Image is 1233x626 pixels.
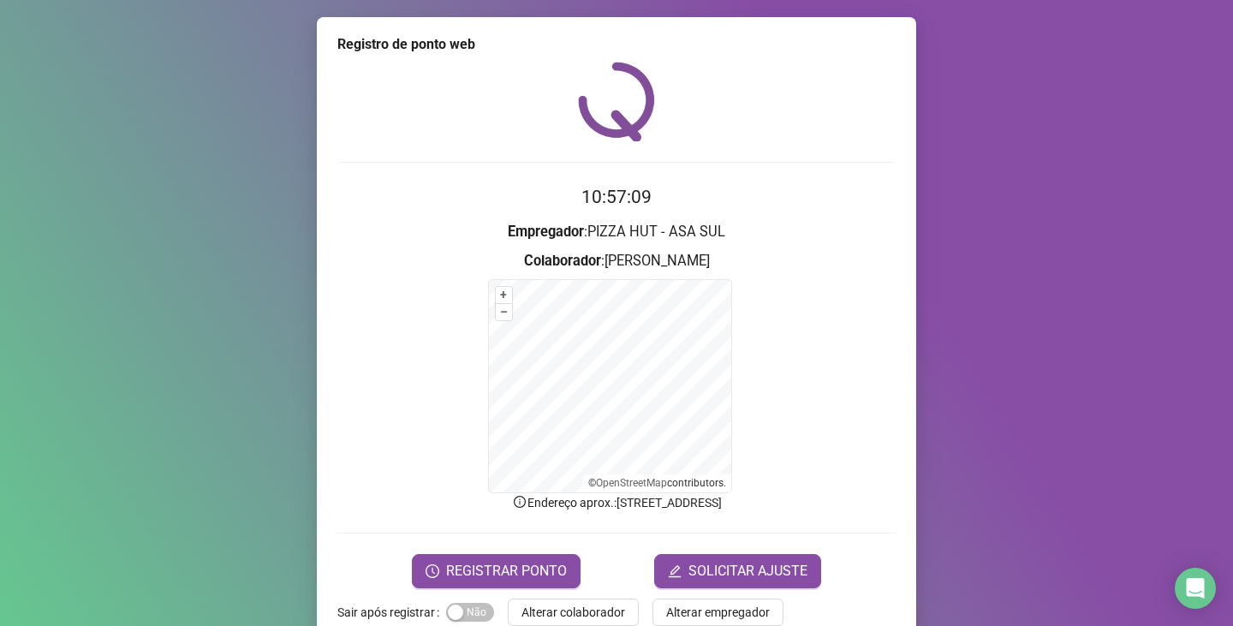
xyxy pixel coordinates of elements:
[496,304,512,320] button: –
[508,224,584,240] strong: Empregador
[337,221,896,243] h3: : PIZZA HUT - ASA SUL
[412,554,581,588] button: REGISTRAR PONTO
[512,494,527,510] span: info-circle
[666,603,770,622] span: Alterar empregador
[521,603,625,622] span: Alterar colaborador
[337,493,896,512] p: Endereço aprox. : [STREET_ADDRESS]
[578,62,655,141] img: QRPoint
[588,477,726,489] li: © contributors.
[688,561,807,581] span: SOLICITAR AJUSTE
[654,554,821,588] button: editSOLICITAR AJUSTE
[508,599,639,626] button: Alterar colaborador
[668,564,682,578] span: edit
[337,34,896,55] div: Registro de ponto web
[524,253,601,269] strong: Colaborador
[652,599,783,626] button: Alterar empregador
[337,599,446,626] label: Sair após registrar
[581,187,652,207] time: 10:57:09
[446,561,567,581] span: REGISTRAR PONTO
[596,477,667,489] a: OpenStreetMap
[1175,568,1216,609] div: Open Intercom Messenger
[496,287,512,303] button: +
[337,250,896,272] h3: : [PERSON_NAME]
[426,564,439,578] span: clock-circle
